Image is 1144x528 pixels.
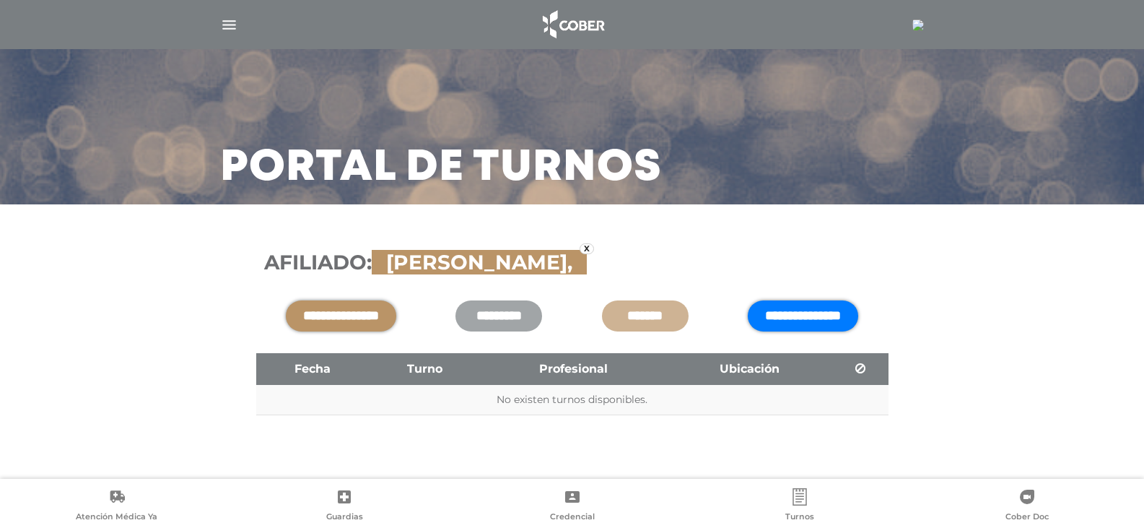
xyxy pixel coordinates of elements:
h3: Afiliado: [264,251,881,275]
th: Fecha [256,353,370,385]
a: Turnos [686,488,913,525]
img: Cober_menu-lines-white.svg [220,16,238,34]
span: Credencial [550,511,595,524]
img: logo_cober_home-white.png [535,7,611,42]
span: Turnos [785,511,814,524]
h3: Portal de turnos [220,150,662,187]
th: Profesional [481,353,667,385]
span: Guardias [326,511,363,524]
a: Cober Doc [914,488,1141,525]
td: No existen turnos disponibles. [256,385,888,415]
th: Ubicación [667,353,834,385]
th: Turno [369,353,481,385]
a: x [580,243,594,254]
span: Cober Doc [1005,511,1049,524]
img: 18177 [912,20,924,31]
span: [PERSON_NAME], [379,250,580,274]
span: Atención Médica Ya [76,511,157,524]
a: Credencial [458,488,686,525]
a: Guardias [230,488,458,525]
a: Atención Médica Ya [3,488,230,525]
